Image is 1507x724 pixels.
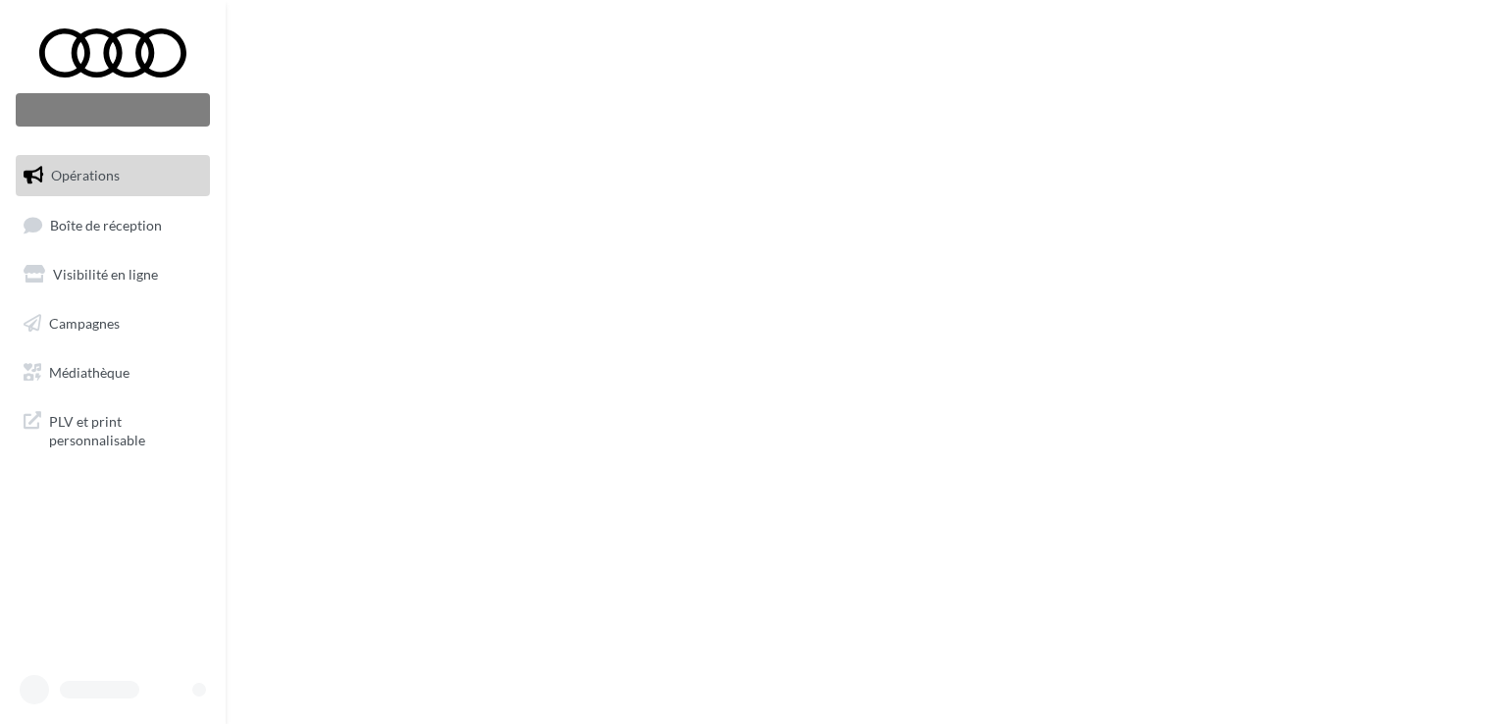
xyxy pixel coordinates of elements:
[53,266,158,283] span: Visibilité en ligne
[12,303,214,344] a: Campagnes
[16,93,210,127] div: Nouvelle campagne
[49,363,130,380] span: Médiathèque
[51,167,120,183] span: Opérations
[49,315,120,332] span: Campagnes
[12,254,214,295] a: Visibilité en ligne
[50,216,162,233] span: Boîte de réception
[12,400,214,458] a: PLV et print personnalisable
[12,155,214,196] a: Opérations
[49,408,202,450] span: PLV et print personnalisable
[12,352,214,393] a: Médiathèque
[12,204,214,246] a: Boîte de réception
